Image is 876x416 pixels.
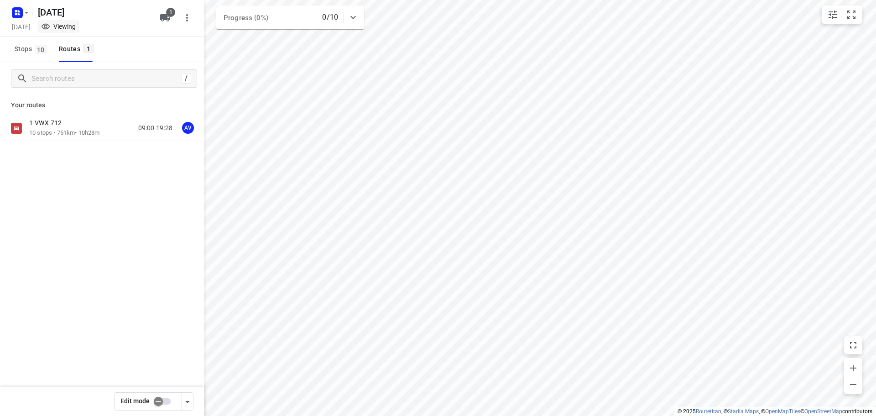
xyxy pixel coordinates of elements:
div: small contained button group [822,5,862,24]
div: You are currently in view mode. To make any changes, go to edit project. [41,22,76,31]
input: Search routes [31,72,181,86]
div: Progress (0%)0/10 [216,5,364,29]
div: / [181,74,191,84]
span: Progress (0%) [224,14,268,22]
span: 1 [83,44,94,53]
button: 1 [156,9,174,27]
span: 1 [166,8,175,17]
span: Stops [15,43,50,55]
span: Edit mode [120,397,150,405]
span: 10 [35,45,47,54]
div: Routes [59,43,97,55]
p: 09:00-19:28 [138,123,172,133]
p: 10 stops • 751km • 10h28m [29,129,99,137]
p: Your routes [11,100,193,110]
div: Driver app settings [182,395,193,407]
a: Routetitan [696,408,721,415]
p: 0/10 [322,12,338,23]
button: More [178,9,196,27]
a: OpenMapTiles [765,408,800,415]
a: Stadia Maps [728,408,759,415]
p: 1-VWX-712 [29,119,67,127]
li: © 2025 , © , © © contributors [678,408,872,415]
a: OpenStreetMap [804,408,842,415]
button: Map settings [824,5,842,24]
button: Fit zoom [842,5,860,24]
